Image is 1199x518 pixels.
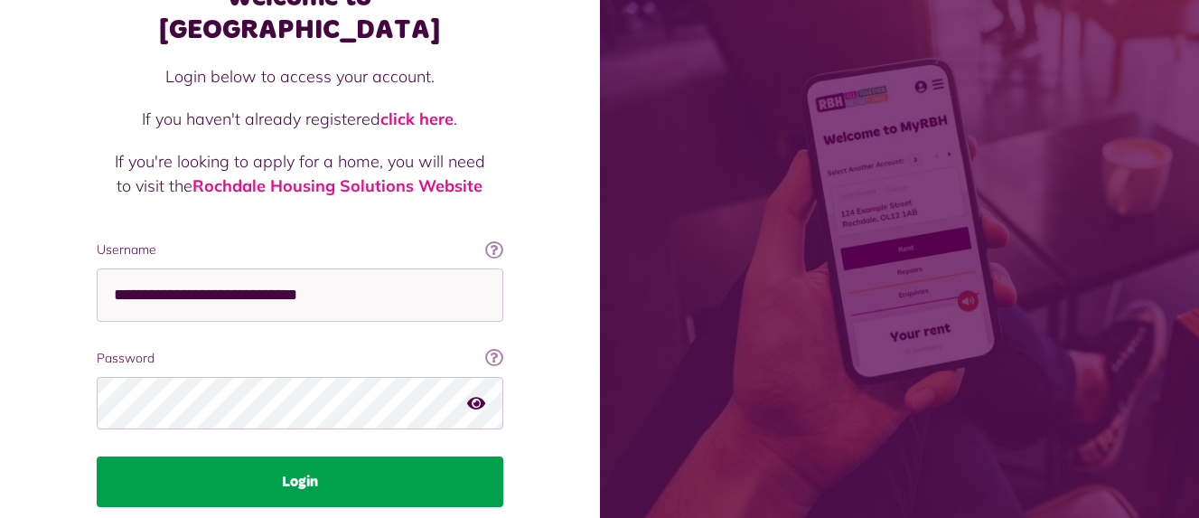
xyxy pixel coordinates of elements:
[192,175,482,196] a: Rochdale Housing Solutions Website
[115,149,485,198] p: If you're looking to apply for a home, you will need to visit the
[97,349,503,368] label: Password
[115,107,485,131] p: If you haven't already registered .
[97,240,503,259] label: Username
[115,64,485,89] p: Login below to access your account.
[380,108,454,129] a: click here
[97,457,503,507] button: Login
